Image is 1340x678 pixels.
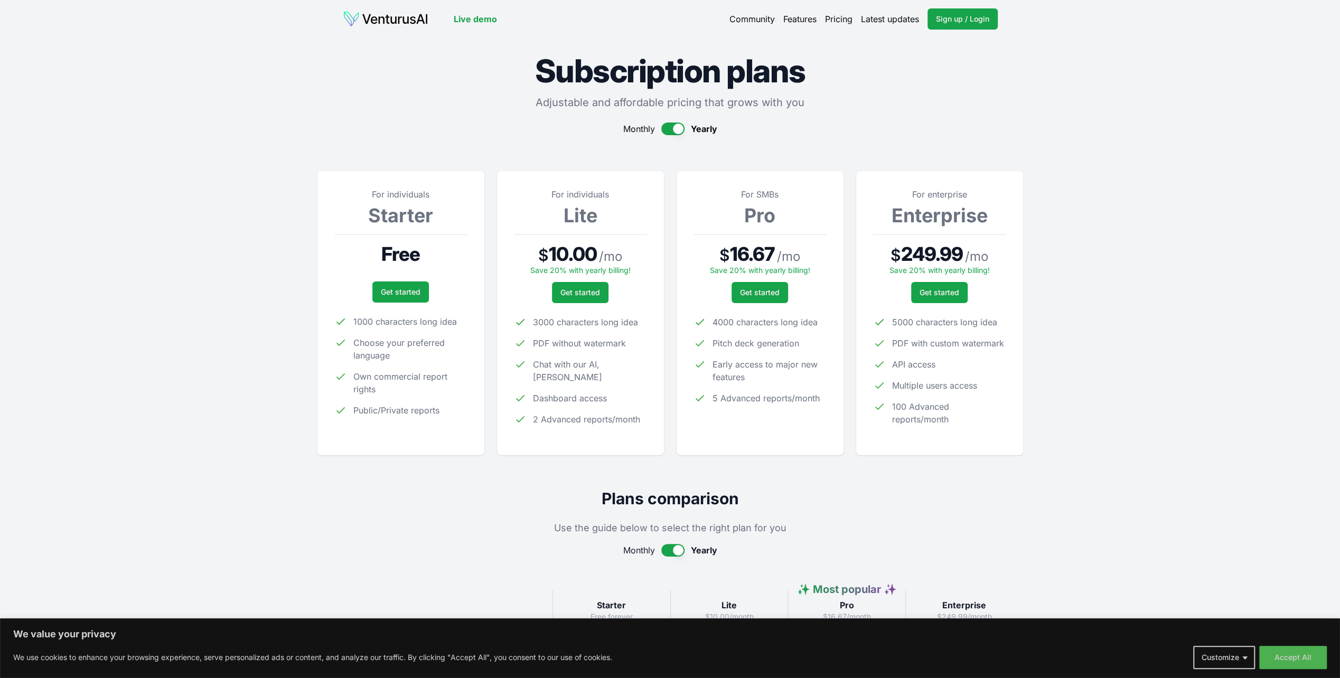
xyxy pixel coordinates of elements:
a: Get started [911,282,968,303]
p: $249.99/month [914,611,1015,622]
a: Get started [552,282,608,303]
span: $ [891,246,901,265]
span: $ [538,246,549,265]
span: 10.00 [549,243,597,265]
p: We use cookies to enhance your browsing experience, serve personalized ads or content, and analyz... [13,651,612,664]
span: PDF with custom watermark [892,337,1004,350]
span: 100 Advanced reports/month [892,400,1006,426]
span: 5000 characters long idea [892,316,997,328]
span: Sign up / Login [936,14,989,24]
h3: Lite [514,205,647,226]
p: For enterprise [873,188,1006,201]
h3: Starter [561,599,662,611]
p: For individuals [334,188,467,201]
a: Pricing [825,13,852,25]
p: For SMBs [694,188,827,201]
img: logo [343,11,428,27]
p: $10.00/month [679,611,780,622]
h3: Starter [334,205,467,226]
span: / mo [777,248,800,265]
span: / mo [599,248,622,265]
span: Yearly [691,544,717,557]
span: Monthly [623,123,655,135]
a: Get started [732,282,788,303]
h3: Enterprise [873,205,1006,226]
a: Live demo [454,13,497,25]
h3: Lite [679,599,780,611]
span: $ [719,246,730,265]
span: Early access to major new features [713,358,827,383]
span: Save 20% with yearly billing! [710,266,810,275]
span: 5 Advanced reports/month [713,392,820,404]
span: Free [381,243,420,265]
a: Sign up / Login [927,8,998,30]
span: 4000 characters long idea [713,316,818,328]
h3: Pro [694,205,827,226]
span: PDF without watermark [533,337,626,350]
span: / mo [965,248,988,265]
button: Accept All [1259,646,1327,669]
span: Save 20% with yearly billing! [889,266,990,275]
span: Chat with our AI, [PERSON_NAME] [533,358,647,383]
a: Features [783,13,817,25]
span: Pitch deck generation [713,337,799,350]
span: Multiple users access [892,379,977,392]
h1: Subscription plans [317,55,1023,87]
span: Save 20% with yearly billing! [530,266,631,275]
a: Get started [372,281,429,303]
span: Monthly [623,544,655,557]
span: Public/Private reports [353,404,439,417]
p: $16.67/month [796,611,897,622]
span: ✨ Most popular ✨ [796,583,896,596]
span: 16.67 [730,243,775,265]
h2: Plans comparison [317,489,1023,508]
a: Community [729,13,775,25]
button: Customize [1193,646,1255,669]
a: Latest updates [861,13,919,25]
span: 2 Advanced reports/month [533,413,640,426]
span: Yearly [691,123,717,135]
span: Dashboard access [533,392,607,404]
p: Adjustable and affordable pricing that grows with you [317,95,1023,110]
h3: Enterprise [914,599,1015,611]
span: Choose your preferred language [353,336,467,362]
p: Use the guide below to select the right plan for you [317,521,1023,535]
p: For individuals [514,188,647,201]
p: We value your privacy [13,628,1327,641]
span: 3000 characters long idea [533,316,638,328]
span: Own commercial report rights [353,370,467,395]
span: 249.99 [901,243,963,265]
span: 1000 characters long idea [353,315,457,328]
h3: Pro [796,599,897,611]
span: API access [892,358,935,371]
p: Free forever [561,611,662,622]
